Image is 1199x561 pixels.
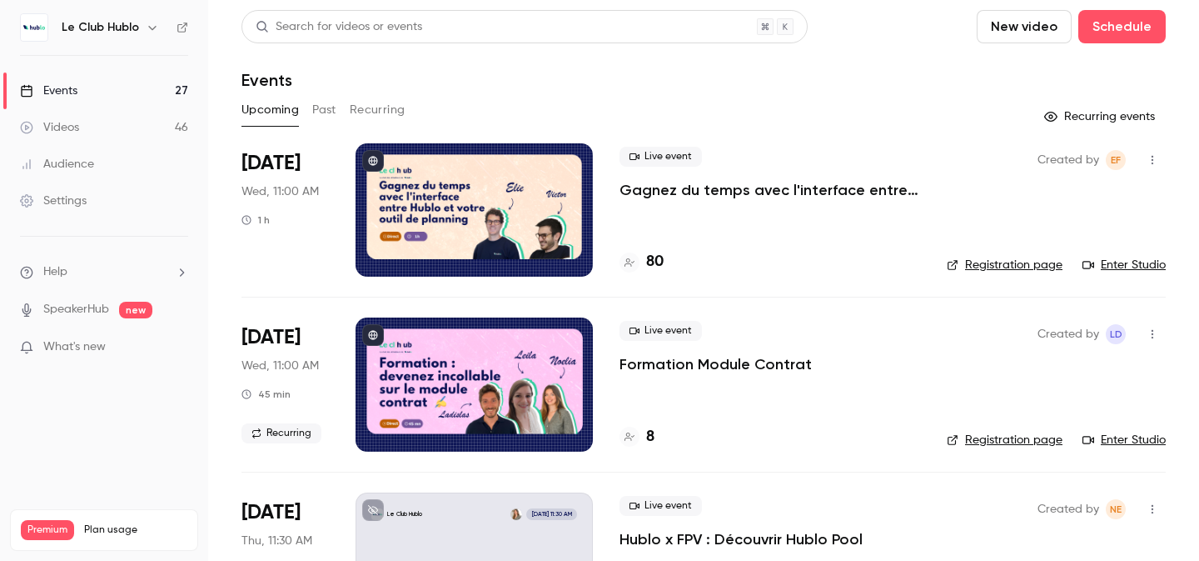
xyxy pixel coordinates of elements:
[241,324,301,351] span: [DATE]
[1106,499,1126,519] span: Noelia Enriquez
[947,257,1062,273] a: Registration page
[241,423,321,443] span: Recurring
[1037,150,1099,170] span: Created by
[526,508,576,520] span: [DATE] 11:30 AM
[62,19,139,36] h6: Le Club Hublo
[619,147,702,167] span: Live event
[20,263,188,281] li: help-dropdown-opener
[43,301,109,318] a: SpeakerHub
[241,150,301,177] span: [DATE]
[1037,499,1099,519] span: Created by
[43,338,106,356] span: What's new
[20,83,77,99] div: Events
[241,213,270,227] div: 1 h
[1110,499,1122,519] span: NE
[241,97,299,123] button: Upcoming
[241,318,329,451] div: Sep 17 Wed, 11:00 AM (Europe/Paris)
[1106,150,1126,170] span: Elie Fol
[619,251,664,273] a: 80
[1106,324,1126,344] span: Leila Domec
[977,10,1072,43] button: New video
[387,510,422,518] p: Le Club Hublo
[1078,10,1166,43] button: Schedule
[947,432,1062,448] a: Registration page
[241,533,312,549] span: Thu, 11:30 AM
[84,523,187,537] span: Plan usage
[1037,324,1099,344] span: Created by
[43,263,67,281] span: Help
[1037,103,1166,130] button: Recurring events
[1110,324,1122,344] span: LD
[619,496,702,516] span: Live event
[20,119,79,136] div: Videos
[119,302,152,318] span: new
[20,156,94,173] div: Audience
[646,426,654,448] h4: 8
[619,180,920,200] a: Gagnez du temps avec l'interface entre Hublo et votre outil de planning
[1111,150,1121,170] span: EF
[256,18,422,36] div: Search for videos or events
[619,354,812,374] a: Formation Module Contrat
[1082,432,1166,448] a: Enter Studio
[350,97,405,123] button: Recurring
[20,193,87,209] div: Settings
[241,143,329,277] div: Sep 17 Wed, 11:00 AM (Europe/Paris)
[21,14,47,41] img: Le Club Hublo
[1082,257,1166,273] a: Enter Studio
[619,529,863,549] a: Hublo x FPV : Découvrir Hublo Pool
[21,520,74,540] span: Premium
[510,508,522,520] img: Noelia Enriquez
[241,499,301,526] span: [DATE]
[241,70,292,90] h1: Events
[619,321,702,341] span: Live event
[168,340,188,355] iframe: Noticeable Trigger
[241,358,319,374] span: Wed, 11:00 AM
[619,426,654,448] a: 8
[312,97,336,123] button: Past
[241,388,291,401] div: 45 min
[646,251,664,273] h4: 80
[241,183,319,200] span: Wed, 11:00 AM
